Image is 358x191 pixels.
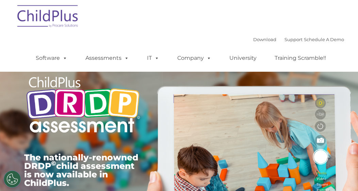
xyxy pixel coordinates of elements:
a: Schedule A Demo [304,37,344,42]
a: Assessments [79,51,136,65]
a: Training Scramble!! [268,51,333,65]
img: ChildPlus by Procare Solutions [14,0,82,34]
a: Company [170,51,218,65]
a: University [223,51,263,65]
font: | [253,37,344,42]
sup: © [51,159,56,167]
a: Download [253,37,276,42]
a: Software [29,51,74,65]
img: Copyright - DRDP Logo Light [24,70,142,141]
a: Support [284,37,303,42]
a: IT [140,51,166,65]
button: Cookies Settings [4,171,21,188]
span: The nationally-renowned DRDP child assessment is now available in ChildPlus. [24,152,138,188]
